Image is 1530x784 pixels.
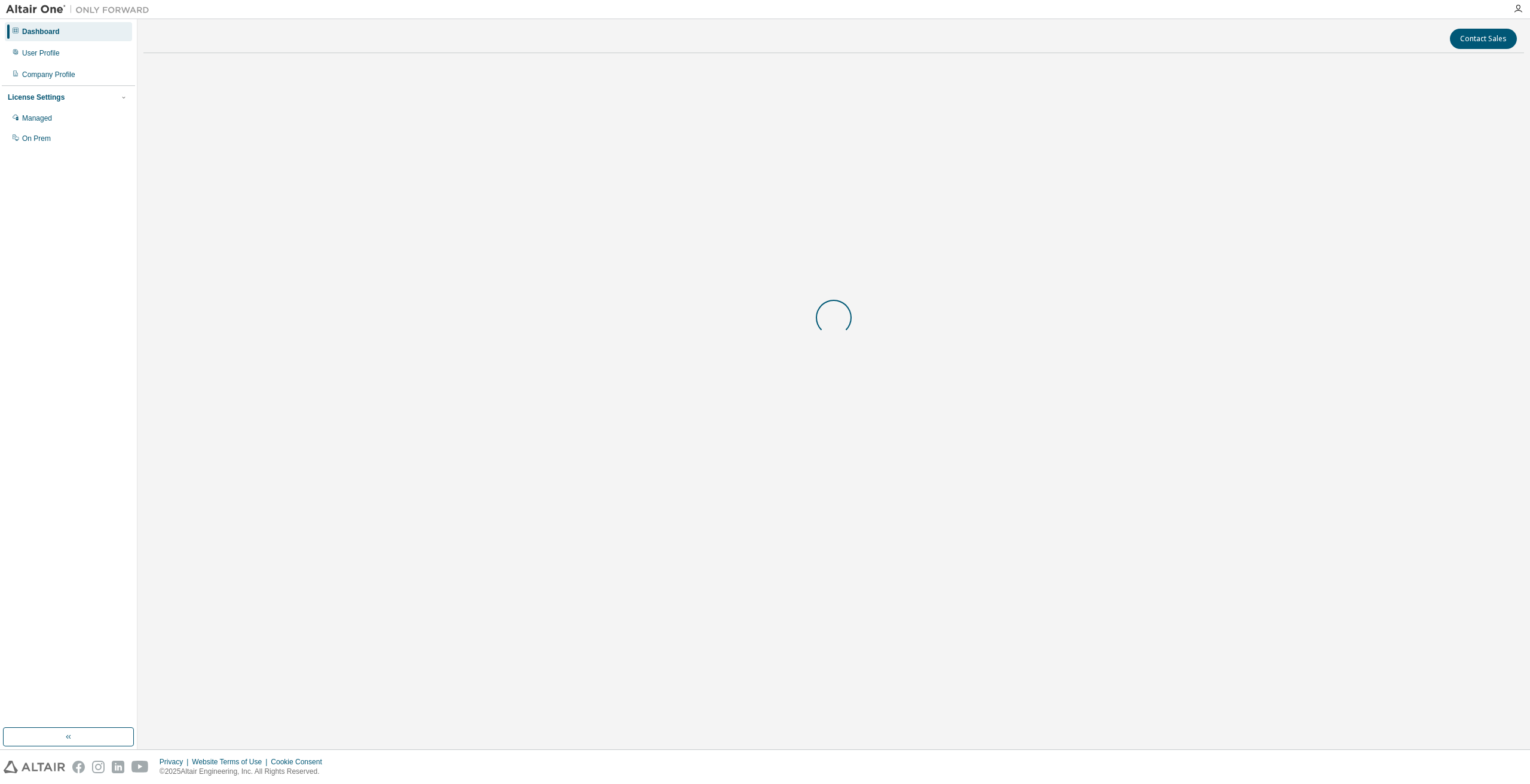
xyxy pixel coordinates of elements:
img: Altair One [6,4,155,16]
div: User Profile [22,48,60,58]
img: altair_logo.svg [4,761,65,773]
div: Company Profile [22,70,75,79]
div: On Prem [22,134,51,143]
img: youtube.svg [131,761,149,773]
img: instagram.svg [92,761,105,773]
div: Managed [22,113,52,123]
div: Website Terms of Use [192,757,271,767]
div: Cookie Consent [271,757,329,767]
p: © 2025 Altair Engineering, Inc. All Rights Reserved. [160,767,329,777]
img: linkedin.svg [112,761,124,773]
button: Contact Sales [1450,29,1517,49]
div: License Settings [8,93,65,102]
img: facebook.svg [72,761,85,773]
div: Dashboard [22,27,60,36]
div: Privacy [160,757,192,767]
